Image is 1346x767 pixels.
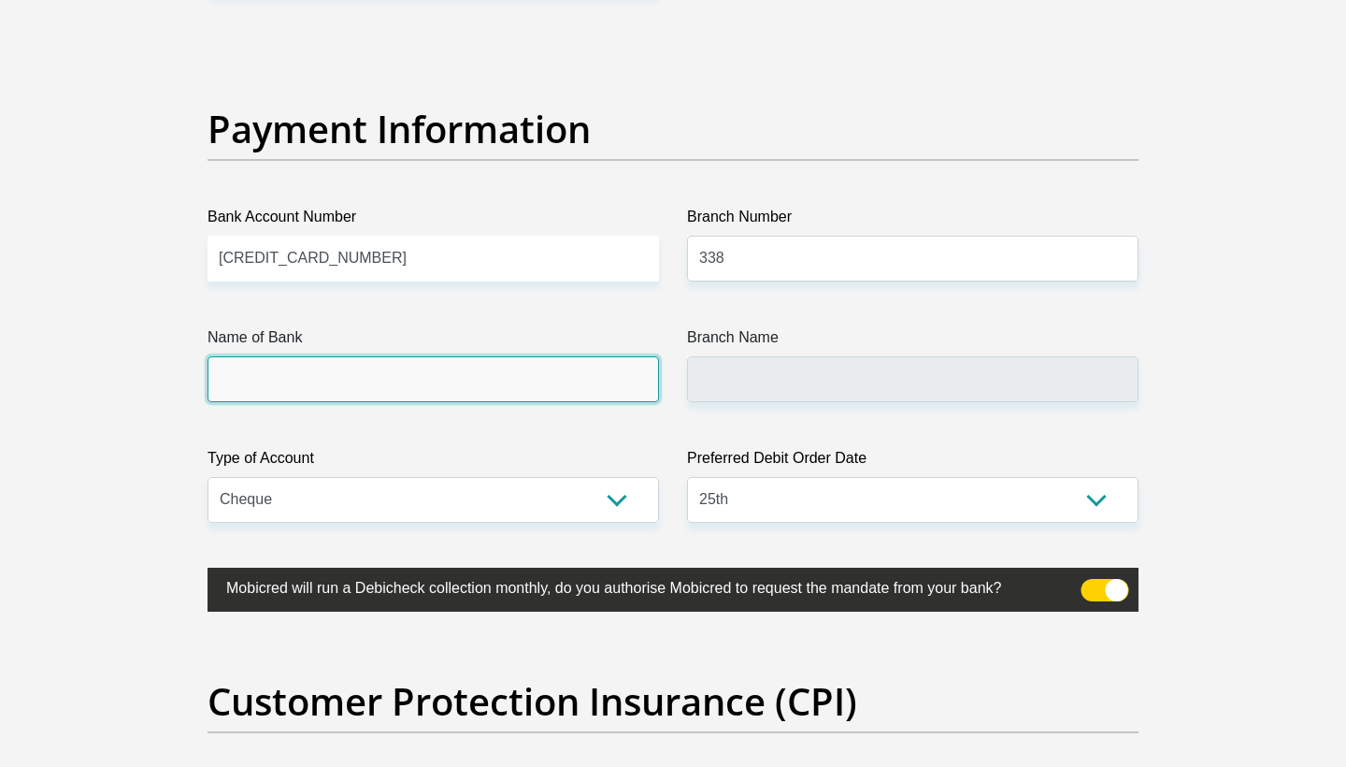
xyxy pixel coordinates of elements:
h2: Payment Information [208,107,1138,152]
label: Branch Name [687,326,1138,356]
input: Name of Bank [208,356,659,402]
label: Name of Bank [208,326,659,356]
input: Branch Number [687,236,1138,282]
input: Branch Name [687,356,1138,402]
label: Preferred Debit Order Date [687,447,1138,477]
label: Branch Number [687,206,1138,236]
label: Mobicred will run a Debicheck collection monthly, do you authorise Mobicred to request the mandat... [208,568,1045,604]
label: Type of Account [208,447,659,477]
label: Bank Account Number [208,206,659,236]
input: Bank Account Number [208,236,659,282]
h2: Customer Protection Insurance (CPI) [208,679,1138,724]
